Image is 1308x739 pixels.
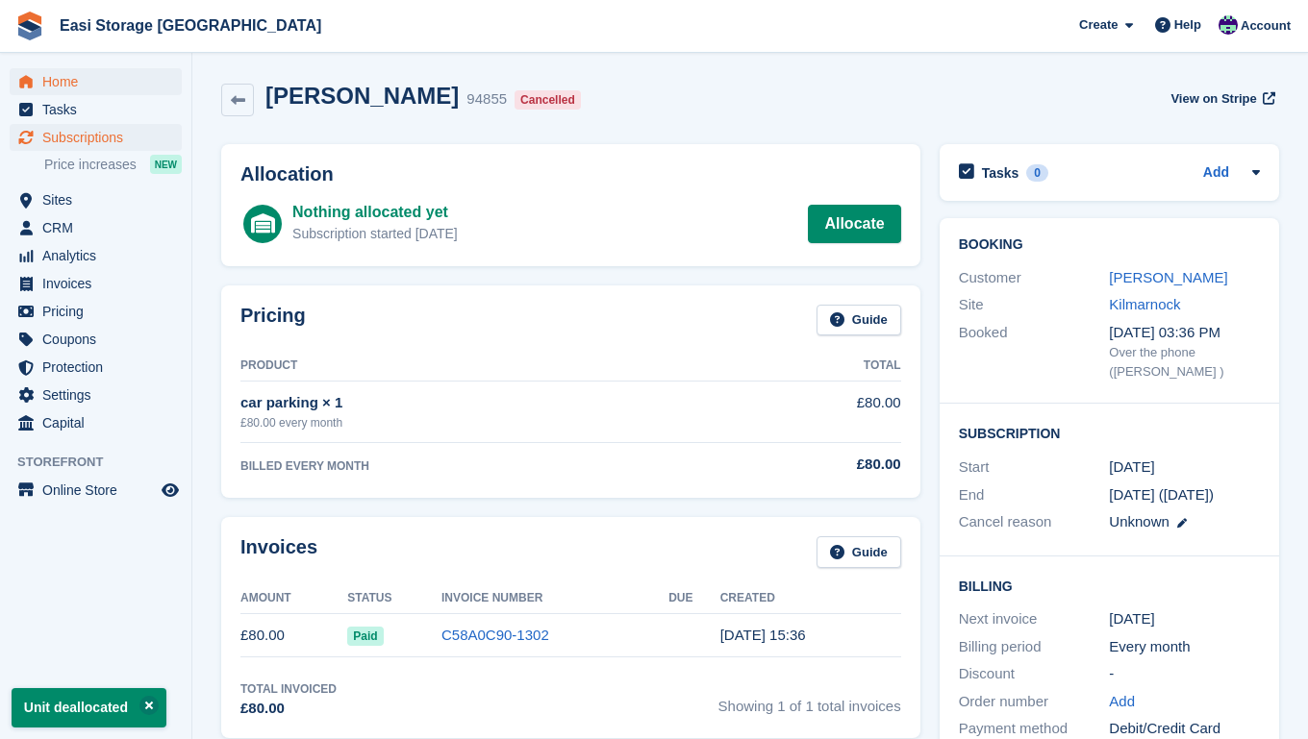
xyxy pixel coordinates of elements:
div: Booked [959,322,1110,382]
h2: Allocation [240,163,901,185]
div: £80.00 [733,454,901,476]
div: Site [959,294,1110,316]
span: Analytics [42,242,158,269]
div: 94855 [466,88,507,111]
h2: [PERSON_NAME] [265,83,459,109]
th: Product [240,351,733,382]
div: Order number [959,691,1110,713]
a: Add [1109,691,1135,713]
h2: Tasks [982,164,1019,182]
div: Cancelled [515,90,581,110]
span: [DATE] ([DATE]) [1109,486,1214,503]
div: 0 [1026,164,1048,182]
a: C58A0C90-1302 [441,627,549,643]
div: Total Invoiced [240,680,337,698]
a: menu [10,68,182,95]
div: - [1109,663,1260,685]
div: Cancel reason [959,511,1110,533]
a: menu [10,409,182,436]
div: End [959,484,1110,506]
div: Customer [959,267,1110,289]
th: Amount [240,583,347,614]
th: Created [720,583,901,614]
span: Account [1241,16,1291,36]
th: Status [347,583,441,614]
a: menu [10,214,182,241]
h2: Pricing [240,305,306,336]
span: Tasks [42,96,158,123]
div: Next invoice [959,608,1110,630]
span: Paid [347,627,383,646]
time: 2025-07-10 14:36:17 UTC [720,627,806,643]
th: Total [733,351,901,382]
span: Storefront [17,453,191,472]
div: £80.00 [240,698,337,720]
a: Kilmarnock [1109,296,1180,312]
a: [PERSON_NAME] [1109,269,1227,285]
a: Preview store [159,479,182,502]
a: menu [10,186,182,213]
h2: Booking [959,237,1260,253]
th: Due [668,583,720,614]
div: [DATE] [1109,608,1260,630]
a: Guide [817,305,901,336]
div: Over the phone ([PERSON_NAME] ) [1109,343,1260,381]
div: Subscription started [DATE] [292,224,458,244]
div: car parking × 1 [240,392,733,414]
a: menu [10,326,182,353]
span: Pricing [42,298,158,325]
td: £80.00 [733,382,901,442]
span: Subscriptions [42,124,158,151]
span: Protection [42,354,158,381]
h2: Invoices [240,536,317,568]
div: Discount [959,663,1110,685]
img: stora-icon-8386f47178a22dfd0bd8f6a31ec36ba5ce8667c1dd55bd0f319d3a0aa187defe.svg [15,12,44,40]
div: [DATE] 03:36 PM [1109,322,1260,344]
div: NEW [150,155,182,174]
div: £80.00 every month [240,414,733,431]
div: Nothing allocated yet [292,201,458,224]
div: Billing period [959,636,1110,658]
td: £80.00 [240,614,347,657]
p: Unit deallocated [12,688,166,727]
span: Online Store [42,477,158,504]
time: 2025-07-10 00:00:00 UTC [1109,456,1154,479]
span: Settings [42,382,158,408]
span: Unknown [1109,513,1170,530]
div: BILLED EVERY MONTH [240,457,733,475]
a: menu [10,96,182,123]
a: menu [10,477,182,504]
span: View on Stripe [1170,89,1256,109]
a: menu [10,270,182,297]
th: Invoice Number [441,583,668,614]
a: Add [1203,162,1229,185]
span: Create [1079,15,1118,35]
h2: Subscription [959,423,1260,442]
a: menu [10,242,182,269]
a: Price increases NEW [44,154,182,175]
span: Showing 1 of 1 total invoices [718,680,901,720]
img: Steven Cusick [1219,15,1238,35]
span: Help [1174,15,1201,35]
a: View on Stripe [1163,83,1279,114]
a: menu [10,382,182,408]
span: Capital [42,409,158,436]
span: Home [42,68,158,95]
a: Easi Storage [GEOGRAPHIC_DATA] [52,10,329,41]
span: Sites [42,186,158,213]
a: menu [10,298,182,325]
a: menu [10,354,182,381]
div: Start [959,456,1110,479]
h2: Billing [959,576,1260,595]
a: menu [10,124,182,151]
span: Price increases [44,156,137,174]
a: Guide [817,536,901,568]
div: Every month [1109,636,1260,658]
span: CRM [42,214,158,241]
a: Allocate [808,205,900,243]
span: Coupons [42,326,158,353]
span: Invoices [42,270,158,297]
